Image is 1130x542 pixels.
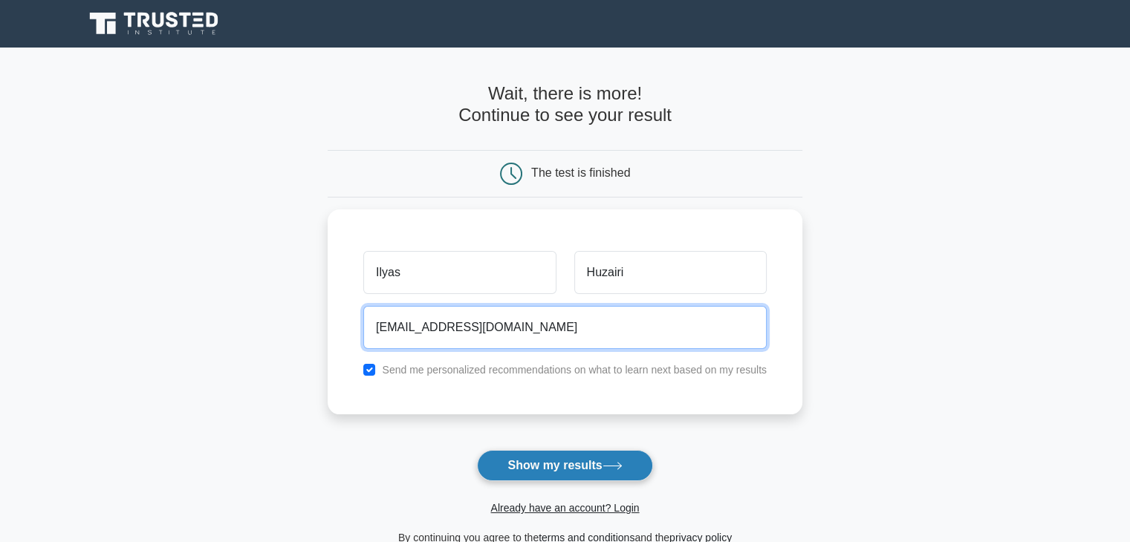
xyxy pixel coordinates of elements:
input: Last name [574,251,767,294]
input: Email [363,306,767,349]
a: Already have an account? Login [490,502,639,514]
h4: Wait, there is more! Continue to see your result [328,83,802,126]
div: The test is finished [531,166,630,179]
label: Send me personalized recommendations on what to learn next based on my results [382,364,767,376]
button: Show my results [477,450,652,481]
input: First name [363,251,556,294]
